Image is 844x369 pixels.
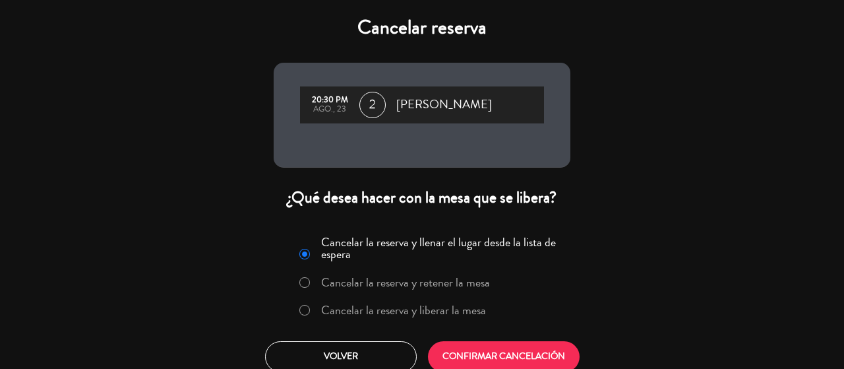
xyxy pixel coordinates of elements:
label: Cancelar la reserva y liberar la mesa [321,304,486,316]
label: Cancelar la reserva y llenar el lugar desde la lista de espera [321,236,562,260]
div: ago., 23 [307,105,353,114]
h4: Cancelar reserva [274,16,570,40]
label: Cancelar la reserva y retener la mesa [321,277,490,288]
span: 2 [359,92,386,118]
div: 20:30 PM [307,96,353,105]
div: ¿Qué desea hacer con la mesa que se libera? [274,187,570,208]
span: [PERSON_NAME] [396,95,492,115]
